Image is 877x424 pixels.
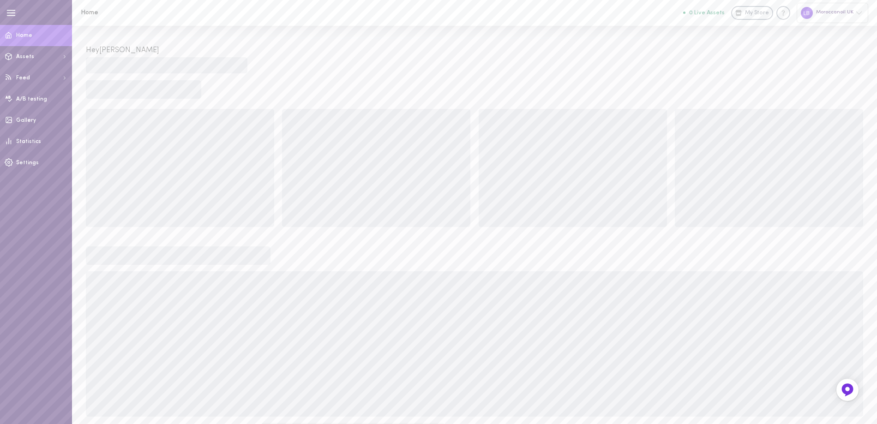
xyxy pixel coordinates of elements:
[16,33,32,38] span: Home
[86,47,159,54] span: Hey [PERSON_NAME]
[797,3,868,23] div: Moroccanoil UK
[16,118,36,123] span: Gallery
[16,160,39,166] span: Settings
[16,96,47,102] span: A/B testing
[776,6,790,20] div: Knowledge center
[16,139,41,144] span: Statistics
[16,75,30,81] span: Feed
[81,9,233,16] h1: Home
[683,10,725,16] button: 0 Live Assets
[731,6,773,20] a: My Store
[683,10,731,16] a: 0 Live Assets
[841,383,854,397] img: Feedback Button
[745,9,769,18] span: My Store
[16,54,34,60] span: Assets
